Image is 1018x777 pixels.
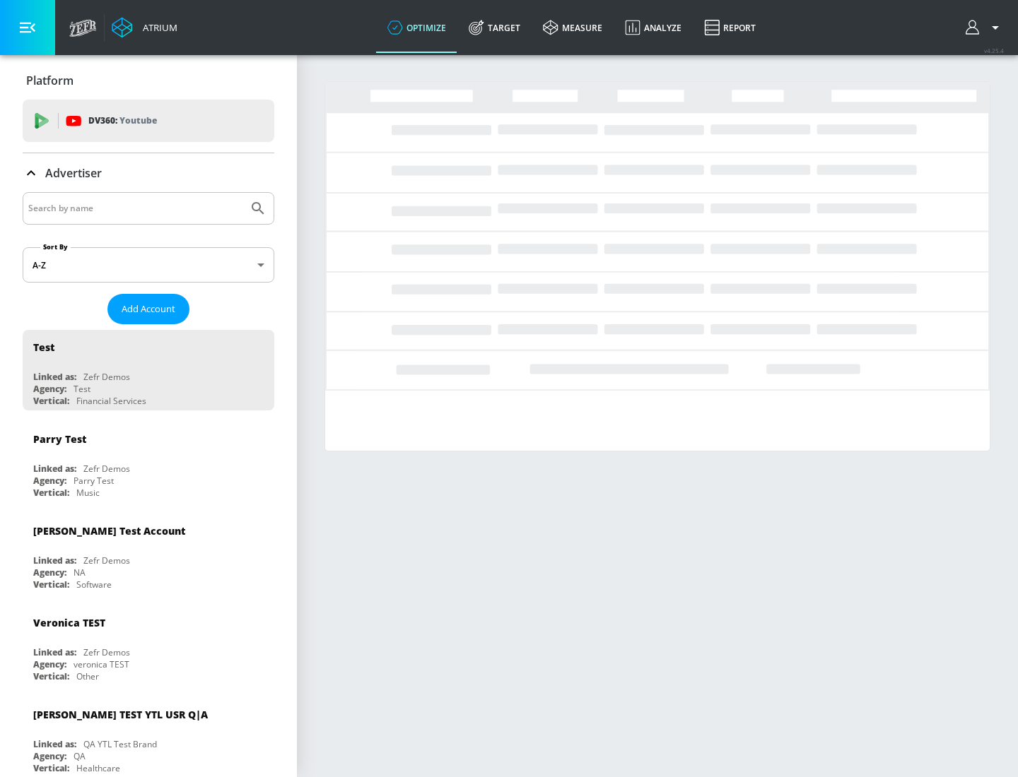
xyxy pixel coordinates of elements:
[33,658,66,670] div: Agency:
[23,100,274,142] div: DV360: Youtube
[693,2,767,53] a: Report
[76,762,120,774] div: Healthcare
[614,2,693,53] a: Analyze
[376,2,457,53] a: optimize
[74,750,86,762] div: QA
[457,2,532,53] a: Target
[33,750,66,762] div: Agency:
[23,247,274,283] div: A-Z
[83,646,130,658] div: Zefr Demos
[23,422,274,502] div: Parry TestLinked as:Zefr DemosAgency:Parry TestVertical:Music
[26,73,74,88] p: Platform
[83,463,130,475] div: Zefr Demos
[137,21,177,34] div: Atrium
[76,487,100,499] div: Music
[33,475,66,487] div: Agency:
[33,567,66,579] div: Agency:
[33,554,76,567] div: Linked as:
[23,330,274,410] div: TestLinked as:Zefr DemosAgency:TestVertical:Financial Services
[74,475,114,487] div: Parry Test
[23,61,274,100] div: Platform
[33,524,185,538] div: [PERSON_NAME] Test Account
[33,646,76,658] div: Linked as:
[112,17,177,38] a: Atrium
[33,395,69,407] div: Vertical:
[532,2,614,53] a: measure
[33,762,69,774] div: Vertical:
[23,605,274,686] div: Veronica TESTLinked as:Zefr DemosAgency:veronica TESTVertical:Other
[76,670,99,682] div: Other
[88,113,157,129] p: DV360:
[23,514,274,594] div: [PERSON_NAME] Test AccountLinked as:Zefr DemosAgency:NAVertical:Software
[40,242,71,251] label: Sort By
[107,294,189,324] button: Add Account
[83,554,130,567] div: Zefr Demos
[33,383,66,395] div: Agency:
[122,301,175,317] span: Add Account
[33,670,69,682] div: Vertical:
[33,738,76,750] div: Linked as:
[33,463,76,475] div: Linked as:
[33,579,69,591] div: Vertical:
[76,395,146,407] div: Financial Services
[83,738,157,750] div: QA YTL Test Brand
[28,199,242,218] input: Search by name
[74,658,129,670] div: veronica TEST
[33,487,69,499] div: Vertical:
[33,432,86,446] div: Parry Test
[33,340,54,354] div: Test
[45,165,102,181] p: Advertiser
[33,616,105,629] div: Veronica TEST
[74,567,86,579] div: NA
[33,371,76,383] div: Linked as:
[74,383,90,395] div: Test
[119,113,157,128] p: Youtube
[83,371,130,383] div: Zefr Demos
[23,153,274,193] div: Advertiser
[33,708,208,721] div: [PERSON_NAME] TEST YTL USR Q|A
[984,47,1004,54] span: v 4.25.4
[76,579,112,591] div: Software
